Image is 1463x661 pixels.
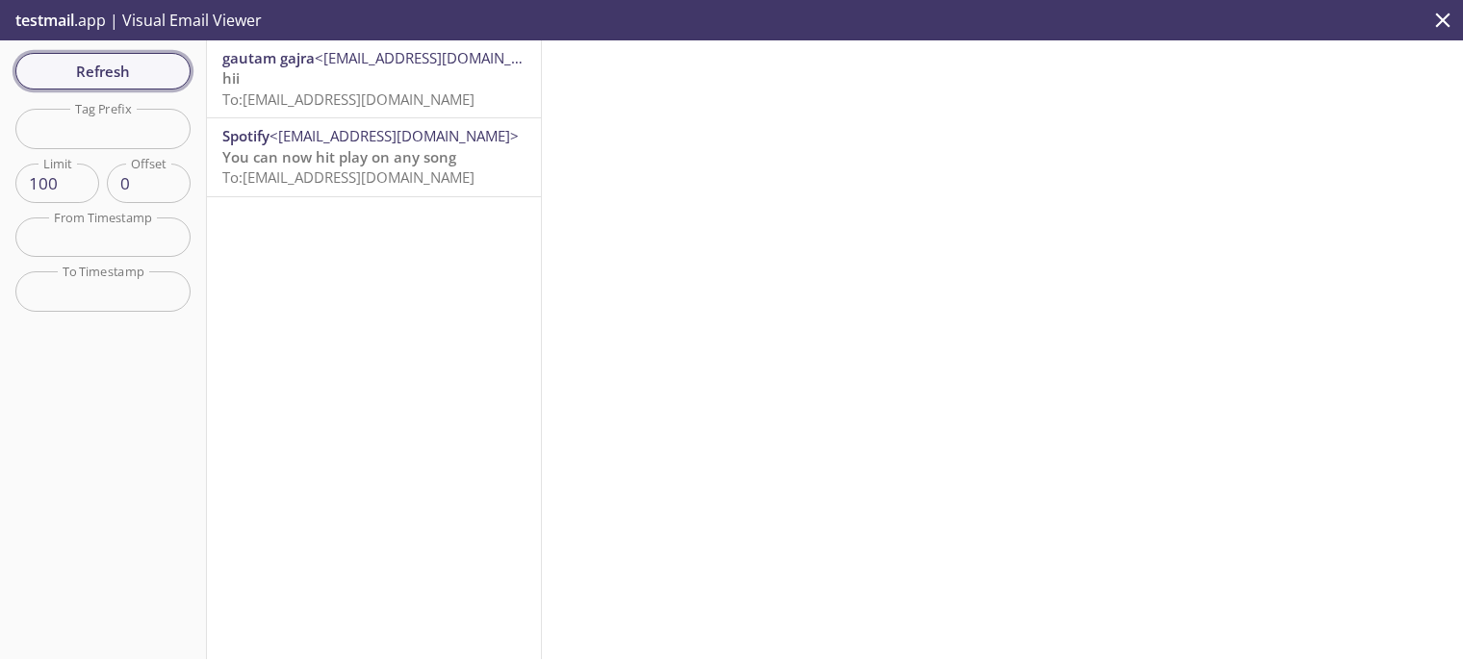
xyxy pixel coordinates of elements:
[207,40,541,117] div: gautam gajra<[EMAIL_ADDRESS][DOMAIN_NAME]>hiiTo:[EMAIL_ADDRESS][DOMAIN_NAME]
[222,167,475,187] span: To: [EMAIL_ADDRESS][DOMAIN_NAME]
[15,53,191,89] button: Refresh
[15,10,74,31] span: testmail
[222,147,456,166] span: You can now hit play on any song
[207,40,541,197] nav: emails
[207,118,541,195] div: Spotify<[EMAIL_ADDRESS][DOMAIN_NAME]>You can now hit play on any songTo:[EMAIL_ADDRESS][DOMAIN_NAME]
[222,68,240,88] span: hii
[315,48,564,67] span: <[EMAIL_ADDRESS][DOMAIN_NAME]>
[222,89,475,109] span: To: [EMAIL_ADDRESS][DOMAIN_NAME]
[222,48,315,67] span: gautam gajra
[269,126,519,145] span: <[EMAIL_ADDRESS][DOMAIN_NAME]>
[31,59,175,84] span: Refresh
[222,126,269,145] span: Spotify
